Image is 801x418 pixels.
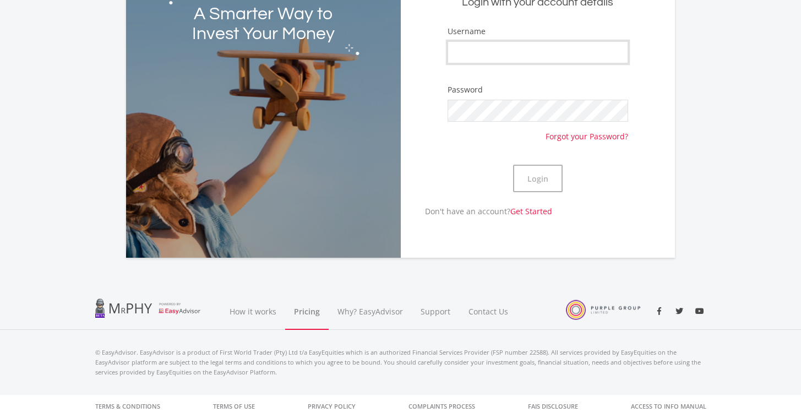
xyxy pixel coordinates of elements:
[513,165,563,192] button: Login
[448,26,486,37] label: Username
[95,395,160,418] a: Terms & Conditions
[412,293,460,330] a: Support
[460,293,518,330] a: Contact Us
[546,122,628,142] a: Forgot your Password?
[308,395,356,418] a: Privacy Policy
[528,395,578,418] a: FAIS Disclosure
[213,395,255,418] a: Terms of Use
[181,4,346,44] h2: A Smarter Way to Invest Your Money
[285,293,329,330] a: Pricing
[221,293,285,330] a: How it works
[510,206,552,216] a: Get Started
[401,205,553,217] p: Don't have an account?
[95,348,706,377] p: © EasyAdvisor. EasyAdvisor is a product of First World Trader (Pty) Ltd t/a EasyEquities which is...
[631,395,706,418] a: Access to Info Manual
[448,84,483,95] label: Password
[329,293,412,330] a: Why? EasyAdvisor
[408,395,475,418] a: Complaints Process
